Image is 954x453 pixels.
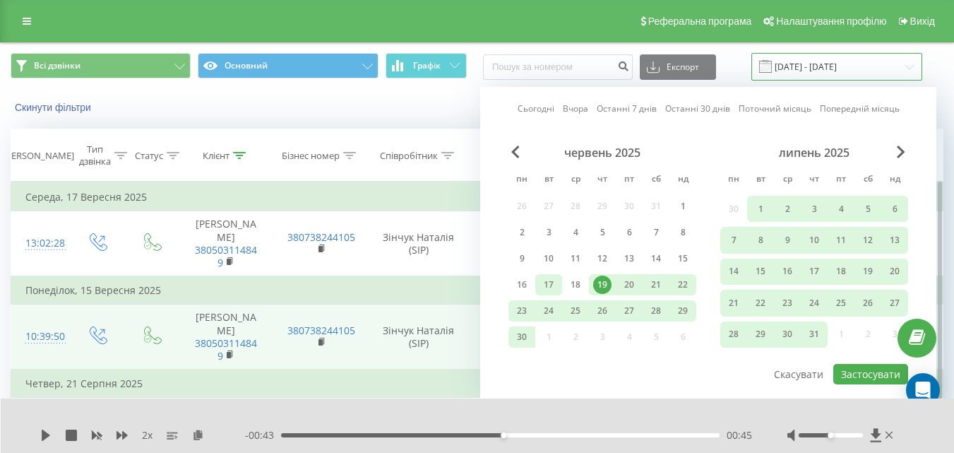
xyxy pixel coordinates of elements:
[508,222,535,243] div: пн 2 черв 2025 р.
[620,249,638,268] div: 13
[751,325,770,343] div: 29
[832,200,850,218] div: 4
[674,276,692,294] div: 22
[669,248,696,269] div: нд 15 черв 2025 р.
[859,262,877,281] div: 19
[620,223,638,242] div: 6
[11,370,943,398] td: Четвер, 21 Серпня 2025
[648,16,752,27] span: Реферальна програма
[669,274,696,295] div: нд 22 черв 2025 р.
[589,222,616,243] div: чт 5 черв 2025 р.
[778,325,797,343] div: 30
[513,302,531,320] div: 23
[508,326,535,348] div: пн 30 черв 2025 р.
[854,290,881,316] div: сб 26 лип 2025 р.
[562,248,589,269] div: ср 11 черв 2025 р.
[513,249,531,268] div: 9
[535,222,562,243] div: вт 3 черв 2025 р.
[884,170,905,191] abbr: неділя
[669,222,696,243] div: нд 8 черв 2025 р.
[539,223,558,242] div: 3
[725,231,743,249] div: 7
[886,262,904,281] div: 20
[774,196,801,222] div: ср 2 лип 2025 р.
[620,276,638,294] div: 20
[34,60,81,71] span: Всі дзвінки
[538,170,559,191] abbr: вівторок
[833,364,908,384] button: Застосувати
[828,196,854,222] div: пт 4 лип 2025 р.
[751,231,770,249] div: 8
[593,276,612,294] div: 19
[566,302,585,320] div: 25
[669,300,696,322] div: нд 29 черв 2025 р.
[750,170,771,191] abbr: вівторок
[380,150,438,162] div: Співробітник
[179,305,273,370] td: [PERSON_NAME]
[566,249,585,268] div: 11
[593,302,612,320] div: 26
[886,231,904,249] div: 13
[470,211,561,276] td: 00:11
[135,150,163,162] div: Статус
[674,223,692,242] div: 8
[801,196,828,222] div: чт 3 лип 2025 р.
[589,300,616,322] div: чт 26 черв 2025 р.
[589,274,616,295] div: чт 19 черв 2025 р.
[747,227,774,253] div: вт 8 лип 2025 р.
[665,102,730,115] a: Останні 30 днів
[828,290,854,316] div: пт 25 лип 2025 р.
[620,302,638,320] div: 27
[179,211,273,276] td: [PERSON_NAME]
[886,200,904,218] div: 6
[720,146,908,160] div: липень 2025
[501,433,506,438] div: Accessibility label
[906,373,940,407] div: Open Intercom Messenger
[774,322,801,348] div: ср 30 лип 2025 р.
[619,170,640,191] abbr: п’ятниця
[511,170,532,191] abbr: понеділок
[203,150,229,162] div: Клієнт
[647,249,665,268] div: 14
[539,302,558,320] div: 24
[804,170,825,191] abbr: четвер
[778,294,797,312] div: 23
[723,170,744,191] abbr: понеділок
[565,170,586,191] abbr: середа
[881,196,908,222] div: нд 6 лип 2025 р.
[645,170,667,191] abbr: субота
[854,227,881,253] div: сб 12 лип 2025 р.
[801,290,828,316] div: чт 24 лип 2025 р.
[195,243,257,269] a: 380503114849
[142,428,153,442] span: 2 x
[535,300,562,322] div: вт 24 черв 2025 р.
[720,259,747,285] div: пн 14 лип 2025 р.
[25,323,55,351] div: 10:39:50
[592,170,613,191] abbr: четвер
[11,101,98,114] button: Скинути фільтри
[672,170,693,191] abbr: неділя
[881,290,908,316] div: нд 27 лип 2025 р.
[287,324,355,337] a: 380738244105
[508,146,696,160] div: червень 2025
[751,262,770,281] div: 15
[828,227,854,253] div: пт 11 лип 2025 р.
[801,259,828,285] div: чт 17 лип 2025 р.
[674,249,692,268] div: 15
[508,248,535,269] div: пн 9 черв 2025 р.
[674,302,692,320] div: 29
[830,170,852,191] abbr: п’ятниця
[647,223,665,242] div: 7
[766,364,831,384] button: Скасувати
[778,200,797,218] div: 2
[777,170,798,191] abbr: середа
[805,200,823,218] div: 3
[513,276,531,294] div: 16
[368,211,470,276] td: Зінчук Наталія (SIP)
[511,146,520,158] span: Previous Month
[616,274,643,295] div: пт 20 черв 2025 р.
[805,231,823,249] div: 10
[854,259,881,285] div: сб 19 лип 2025 р.
[801,227,828,253] div: чт 10 лип 2025 р.
[828,259,854,285] div: пт 18 лип 2025 р.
